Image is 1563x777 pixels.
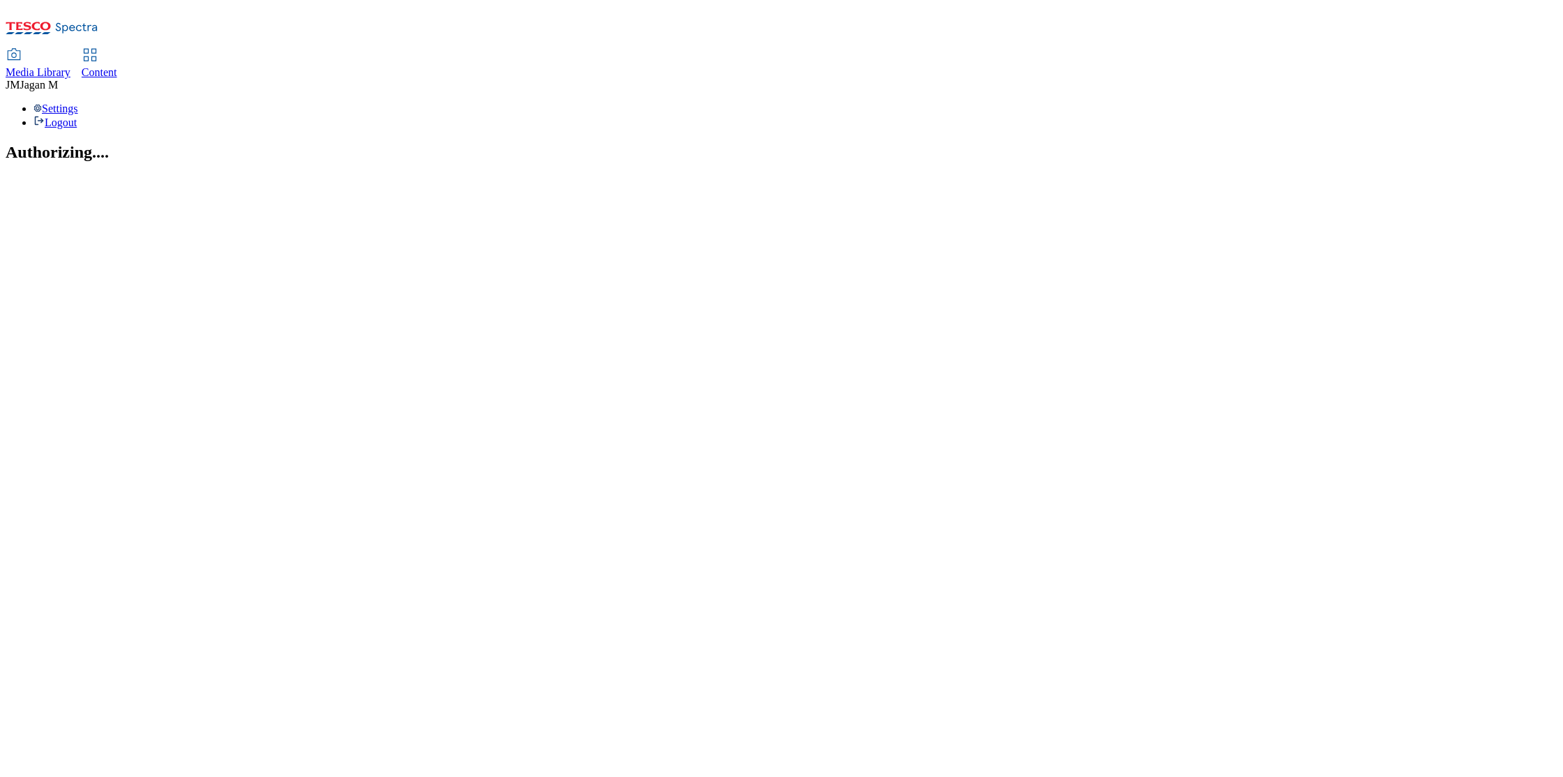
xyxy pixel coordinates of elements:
a: Settings [33,103,78,114]
h2: Authorizing.... [6,143,1557,162]
span: Media Library [6,66,70,78]
a: Media Library [6,50,70,79]
a: Logout [33,116,77,128]
span: JM [6,79,20,91]
a: Content [82,50,117,79]
span: Content [82,66,117,78]
span: Jagan M [20,79,58,91]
